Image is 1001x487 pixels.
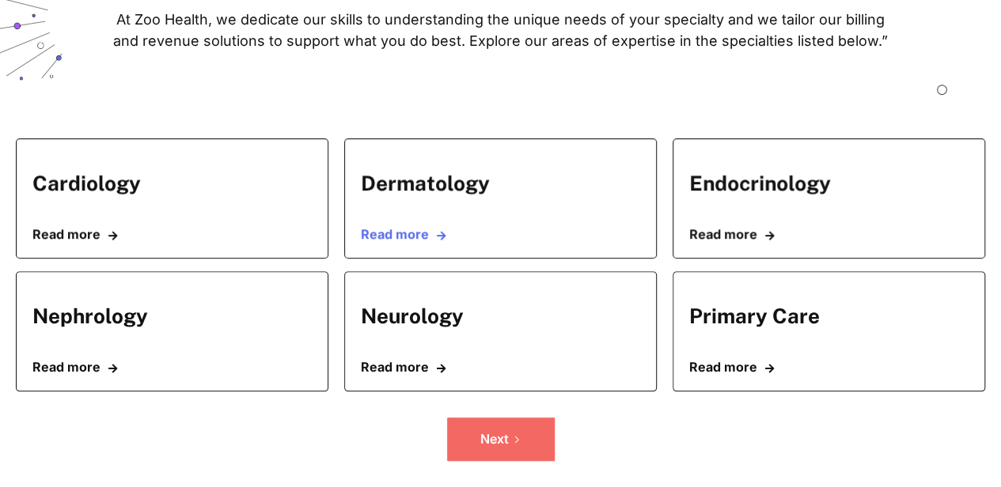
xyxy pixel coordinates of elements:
div: List [16,392,985,462]
a: Cardiology [32,163,141,203]
p: At Zoo Health, we dedicate our skills to understanding the unique needs of your specialty and we ... [113,9,889,51]
a: Read more [689,361,969,376]
a: Primary Care [689,296,820,337]
h5: Dermatology [361,171,490,195]
a: Read more [361,361,640,376]
h5: Primary Care [689,304,820,329]
a: Dermatology [361,163,490,203]
span:  [108,364,117,375]
a: Endocrinology [689,163,831,203]
span:  [765,364,774,375]
span:  [108,231,117,241]
a: Read more [361,227,640,242]
span:  [437,364,446,375]
h5: Cardiology [32,171,141,195]
a: Read more [689,227,969,242]
a: Neurology [361,296,464,337]
span:  [765,231,774,241]
a: Read more [32,227,312,242]
div: Next [480,432,509,447]
h5: Nephrology [32,304,148,329]
a: Read more [32,361,312,376]
a: Next Page [446,416,556,462]
a: Nephrology [32,296,148,337]
h5: Endocrinology [689,171,831,195]
h5: Neurology [361,304,464,329]
span:  [437,231,446,241]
